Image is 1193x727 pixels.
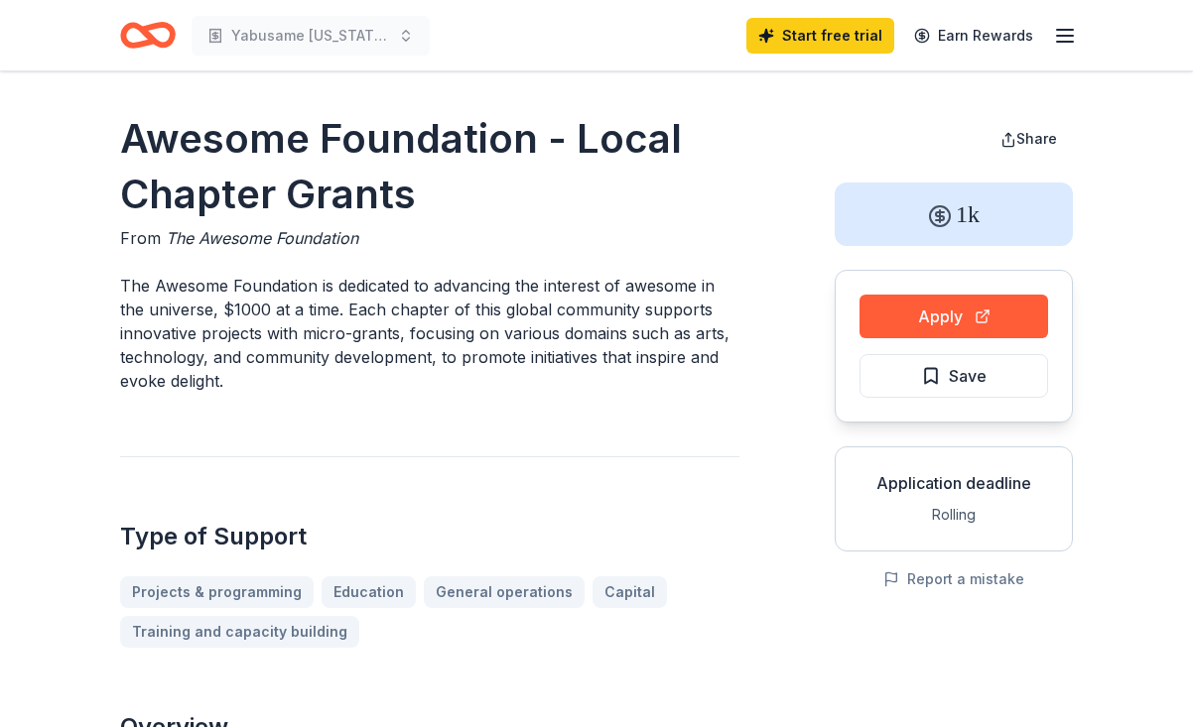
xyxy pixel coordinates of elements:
[746,18,894,54] a: Start free trial
[120,226,739,250] div: From
[883,567,1024,591] button: Report a mistake
[120,576,314,608] a: Projects & programming
[593,576,667,608] a: Capital
[120,521,739,552] h2: Type of Support
[852,471,1056,495] div: Application deadline
[166,228,358,248] span: The Awesome Foundation
[120,274,739,393] p: The Awesome Foundation is dedicated to advancing the interest of awesome in the universe, $1000 a...
[985,119,1073,159] button: Share
[120,111,739,222] h1: Awesome Foundation - Local Chapter Grants
[424,576,585,608] a: General operations
[322,576,416,608] a: Education
[231,24,390,48] span: Yabusame [US_STATE] 2026
[949,363,987,389] span: Save
[120,12,176,59] a: Home
[860,295,1048,338] button: Apply
[852,503,1056,527] div: Rolling
[1016,130,1057,147] span: Share
[835,182,1073,246] div: 1k
[120,616,359,648] a: Training and capacity building
[902,18,1045,54] a: Earn Rewards
[192,16,430,56] button: Yabusame [US_STATE] 2026
[860,354,1048,398] button: Save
